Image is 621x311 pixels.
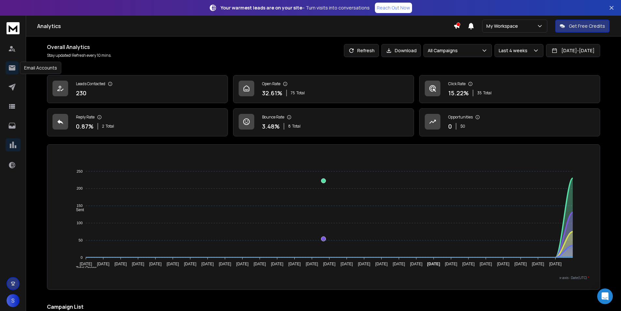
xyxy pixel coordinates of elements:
tspan: [DATE] [306,262,318,266]
p: Bounce Rate [262,115,284,120]
p: Stay updated! Refresh every 10 mins. [47,53,111,58]
p: 230 [76,88,86,98]
span: Total [292,124,301,129]
span: Total Opens [71,266,97,270]
tspan: [DATE] [201,262,214,266]
p: Click Rate [448,81,466,86]
tspan: [DATE] [393,262,405,266]
a: Opportunities0$0 [419,108,600,136]
button: Refresh [344,44,379,57]
tspan: [DATE] [323,262,335,266]
tspan: [DATE] [288,262,301,266]
p: Download [395,47,417,54]
button: S [7,294,20,307]
p: All Campaigns [428,47,460,54]
h1: Analytics [37,22,453,30]
p: 0 [448,122,452,131]
tspan: [DATE] [427,262,440,266]
div: Email Accounts [20,62,61,74]
tspan: [DATE] [236,262,248,266]
tspan: [DATE] [410,262,422,266]
p: Opportunities [448,115,473,120]
tspan: 200 [77,187,82,191]
p: – Turn visits into conversations [221,5,370,11]
span: Sent [71,208,84,212]
p: Last 4 weeks [499,47,530,54]
tspan: [DATE] [254,262,266,266]
p: Refresh [357,47,375,54]
p: $ 0 [460,124,465,129]
tspan: [DATE] [497,262,510,266]
tspan: [DATE] [114,262,127,266]
p: Reply Rate [76,115,95,120]
a: Open Rate32.61%75Total [233,75,414,103]
a: Leads Contacted230 [47,75,228,103]
span: Total [296,90,305,96]
tspan: [DATE] [480,262,492,266]
p: 32.61 % [262,88,282,98]
button: [DATE]-[DATE] [546,44,600,57]
tspan: [DATE] [341,262,353,266]
a: Reach Out Now [375,3,412,13]
a: Reply Rate0.87%2Total [47,108,228,136]
p: My Workspace [486,23,521,29]
img: logo [7,22,20,34]
span: 35 [477,90,482,96]
p: x-axis : Date(UTC) [58,275,589,280]
tspan: [DATE] [375,262,388,266]
tspan: [DATE] [549,262,562,266]
tspan: [DATE] [462,262,475,266]
tspan: [DATE] [149,262,162,266]
tspan: 100 [77,221,82,225]
strong: Your warmest leads are on your site [221,5,302,11]
h2: Campaign List [47,303,600,311]
button: Download [381,44,421,57]
a: Bounce Rate3.48%8Total [233,108,414,136]
span: 75 [291,90,295,96]
tspan: 0 [81,256,82,259]
tspan: [DATE] [514,262,527,266]
span: 2 [102,124,104,129]
p: 15.22 % [448,88,469,98]
h1: Overall Analytics [47,43,111,51]
span: Total [106,124,114,129]
p: Leads Contacted [76,81,105,86]
tspan: [DATE] [132,262,144,266]
span: Total [483,90,492,96]
tspan: 250 [77,169,82,173]
tspan: [DATE] [167,262,179,266]
tspan: [DATE] [184,262,196,266]
span: 8 [288,124,291,129]
tspan: [DATE] [271,262,283,266]
p: Get Free Credits [569,23,605,29]
tspan: [DATE] [97,262,110,266]
tspan: 50 [79,238,82,242]
tspan: [DATE] [219,262,231,266]
p: 3.48 % [262,122,280,131]
p: 0.87 % [76,122,94,131]
a: Click Rate15.22%35Total [419,75,600,103]
div: Open Intercom Messenger [597,288,613,304]
tspan: [DATE] [532,262,544,266]
tspan: [DATE] [445,262,457,266]
p: Open Rate [262,81,280,86]
p: Reach Out Now [377,5,410,11]
tspan: [DATE] [358,262,370,266]
button: Get Free Credits [555,20,610,33]
tspan: 150 [77,204,82,208]
tspan: [DATE] [80,262,92,266]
